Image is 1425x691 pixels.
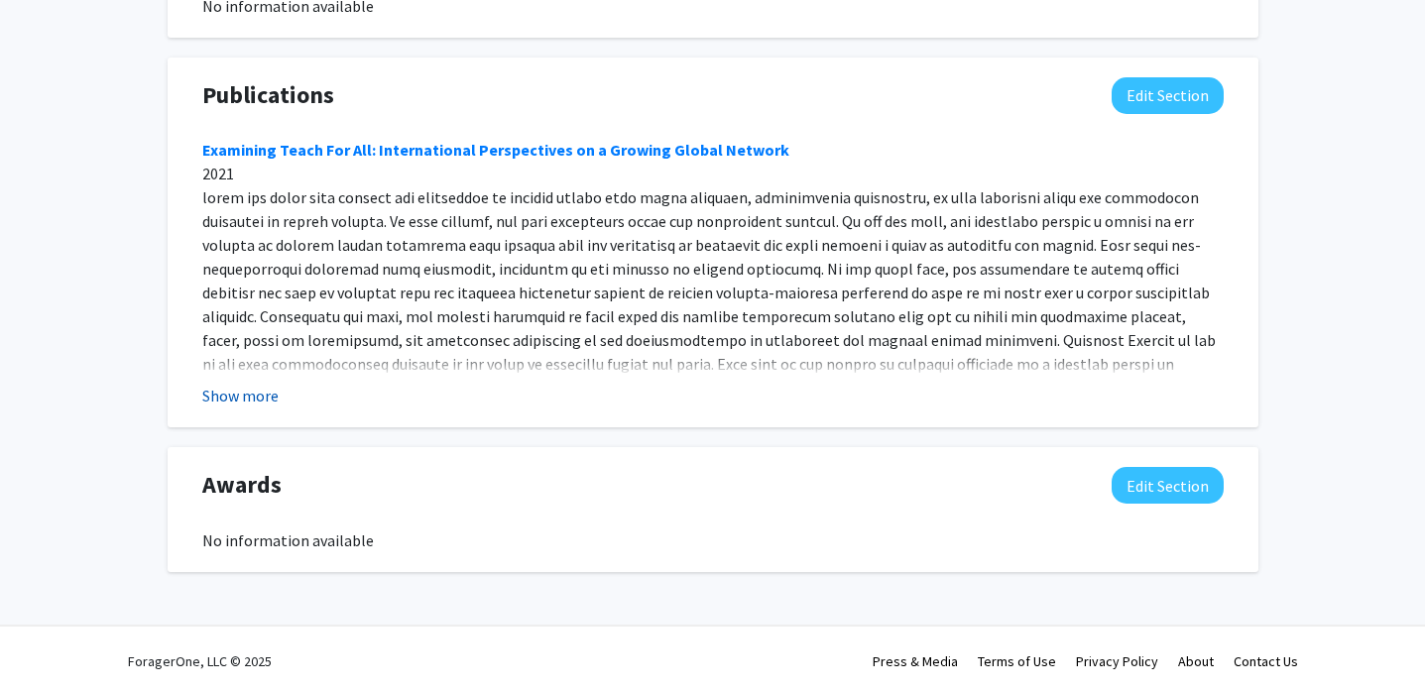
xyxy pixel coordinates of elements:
[978,652,1056,670] a: Terms of Use
[15,602,84,676] iframe: Chat
[202,77,334,113] span: Publications
[1234,652,1298,670] a: Contact Us
[202,140,789,160] a: Examining Teach For All: International Perspectives on a Growing Global Network
[202,384,279,407] button: Show more
[1112,467,1224,504] button: Edit Awards
[1178,652,1214,670] a: About
[873,652,958,670] a: Press & Media
[1076,652,1158,670] a: Privacy Policy
[202,528,1224,552] div: No information available
[202,467,282,503] span: Awards
[1112,77,1224,114] button: Edit Publications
